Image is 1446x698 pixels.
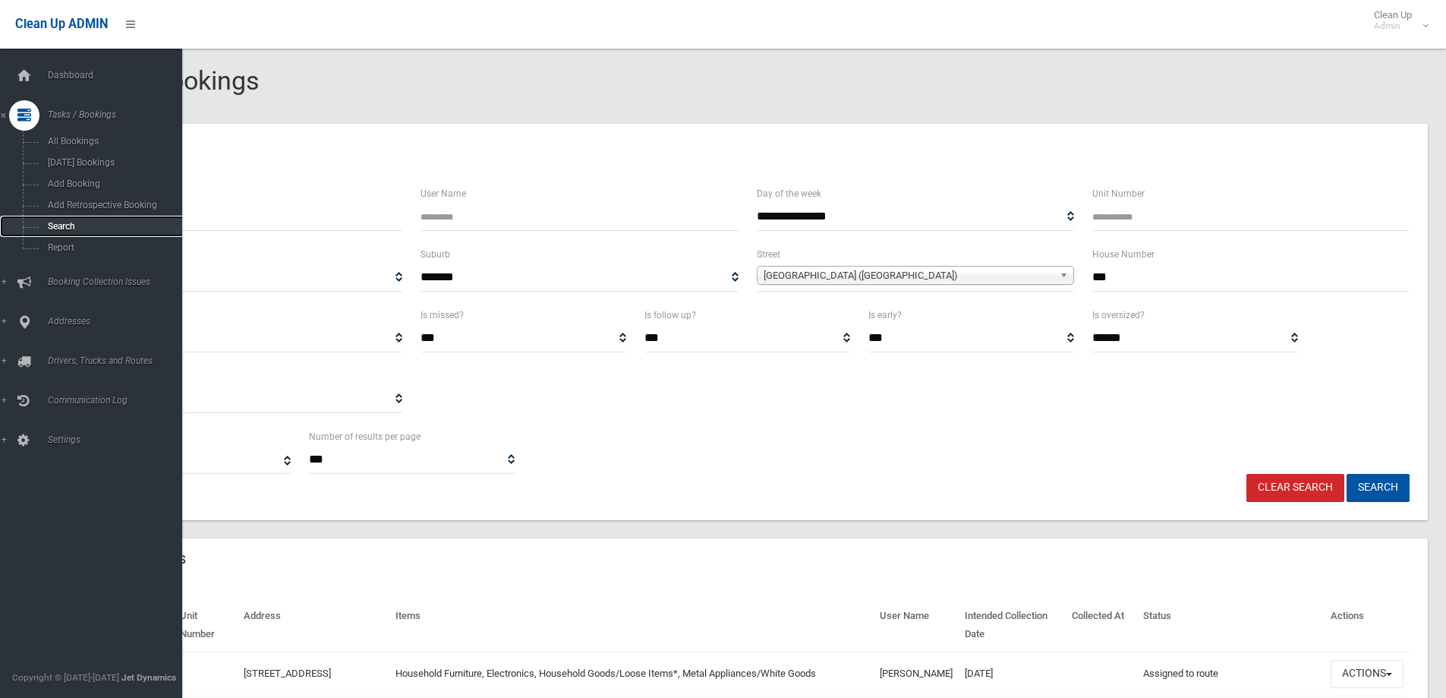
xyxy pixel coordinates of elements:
td: [PERSON_NAME] [874,652,959,696]
span: Addresses [43,316,194,327]
label: Suburb [421,246,450,263]
span: Drivers, Trucks and Routes [43,355,194,366]
strong: Jet Dynamics [121,672,176,683]
label: Is oversized? [1092,307,1145,324]
th: Address [238,599,389,652]
span: Copyright © [DATE]-[DATE] [12,672,119,683]
span: Tasks / Bookings [43,109,194,120]
span: Search [43,221,181,232]
span: Add Retrospective Booking [43,200,181,210]
span: Dashboard [43,70,194,81]
span: Settings [43,434,194,445]
a: [STREET_ADDRESS] [244,668,331,679]
th: Unit Number [174,599,238,652]
label: Day of the week [757,185,821,202]
label: User Name [421,185,466,202]
label: Is early? [868,307,902,324]
label: Number of results per page [309,428,421,445]
label: House Number [1092,246,1155,263]
span: [DATE] Bookings [43,157,181,168]
label: Is follow up? [644,307,696,324]
label: Is missed? [421,307,464,324]
td: Assigned to route [1137,652,1325,696]
span: Clean Up [1366,9,1427,32]
span: Communication Log [43,395,194,406]
label: Unit Number [1092,185,1145,202]
span: Report [43,242,181,253]
span: Add Booking [43,178,181,189]
span: [GEOGRAPHIC_DATA] ([GEOGRAPHIC_DATA]) [764,267,1054,285]
th: Actions [1325,599,1410,652]
th: Intended Collection Date [959,599,1066,652]
button: Search [1347,474,1410,502]
small: Admin [1374,21,1412,32]
th: Status [1137,599,1325,652]
label: Street [757,246,780,263]
span: Booking Collection Issues [43,276,194,287]
th: Items [389,599,874,652]
th: User Name [874,599,959,652]
button: Actions [1331,660,1403,688]
a: Clear Search [1246,474,1344,502]
th: Collected At [1066,599,1137,652]
span: All Bookings [43,136,181,147]
td: [DATE] [959,652,1066,696]
td: Household Furniture, Electronics, Household Goods/Loose Items*, Metal Appliances/White Goods [389,652,874,696]
span: Clean Up ADMIN [15,17,108,31]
